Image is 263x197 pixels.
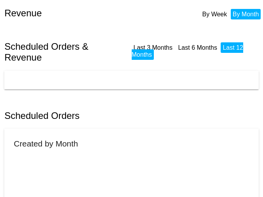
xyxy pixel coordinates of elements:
li: By Month [231,9,261,19]
li: By Week [200,9,229,19]
h2: Created by Month [14,139,78,148]
a: Last 12 Months [132,44,243,58]
a: Last 6 Months [178,44,217,51]
a: Last 3 Months [134,44,173,51]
